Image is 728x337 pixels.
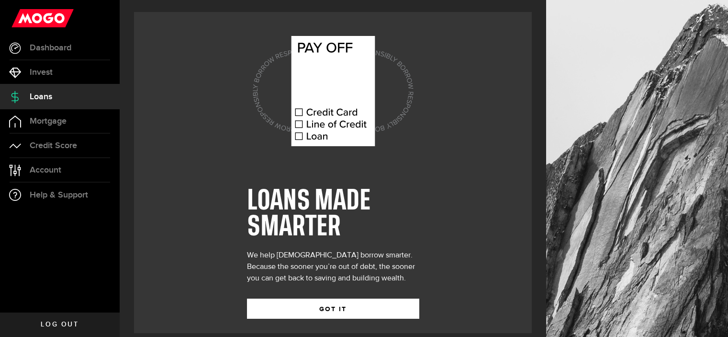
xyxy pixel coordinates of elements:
span: Account [30,166,61,174]
h1: LOANS MADE SMARTER [247,188,419,240]
button: GOT IT [247,299,419,319]
span: Credit Score [30,141,77,150]
span: Mortgage [30,117,67,126]
div: We help [DEMOGRAPHIC_DATA] borrow smarter. Because the sooner you’re out of debt, the sooner you ... [247,250,419,284]
span: Loans [30,93,52,101]
span: Dashboard [30,44,71,52]
span: Log out [41,321,78,328]
span: Invest [30,68,53,77]
span: Help & Support [30,191,88,199]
